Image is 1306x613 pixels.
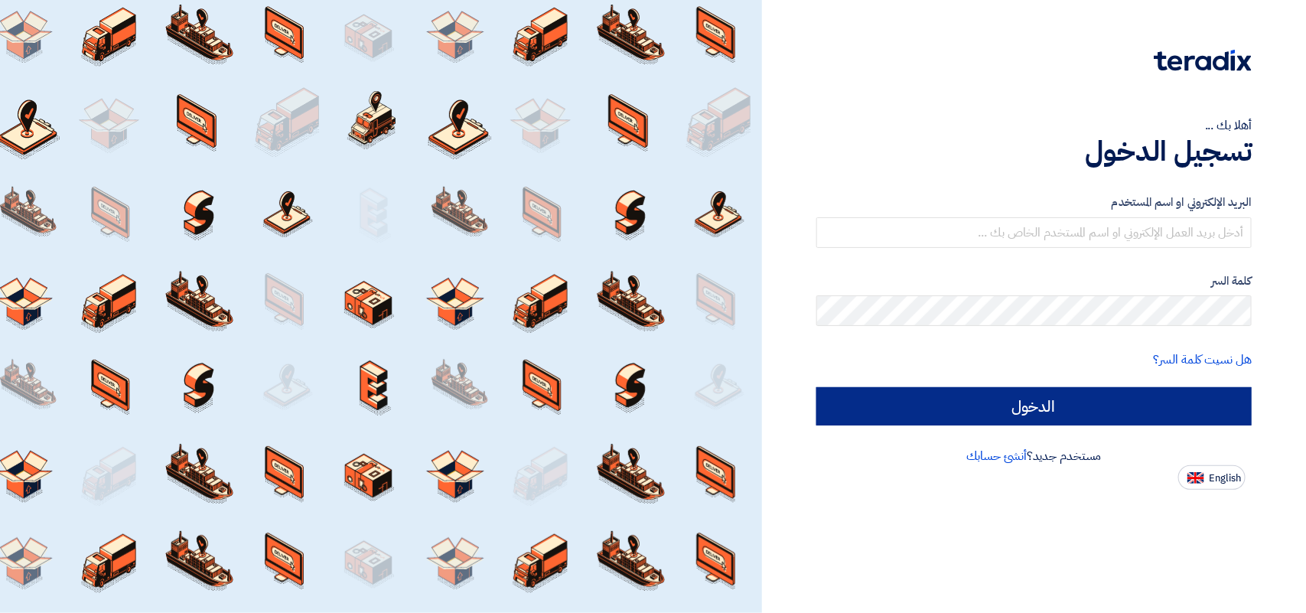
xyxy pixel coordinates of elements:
[1209,473,1241,484] span: English
[1178,465,1246,490] button: English
[966,447,1027,465] a: أنشئ حسابك
[816,116,1252,135] div: أهلا بك ...
[816,272,1252,290] label: كلمة السر
[1187,472,1204,484] img: en-US.png
[816,135,1252,168] h1: تسجيل الدخول
[816,447,1252,465] div: مستخدم جديد؟
[816,387,1252,426] input: الدخول
[816,217,1252,248] input: أدخل بريد العمل الإلكتروني او اسم المستخدم الخاص بك ...
[1154,50,1252,71] img: Teradix logo
[1154,351,1252,369] a: هل نسيت كلمة السر؟
[816,194,1252,211] label: البريد الإلكتروني او اسم المستخدم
